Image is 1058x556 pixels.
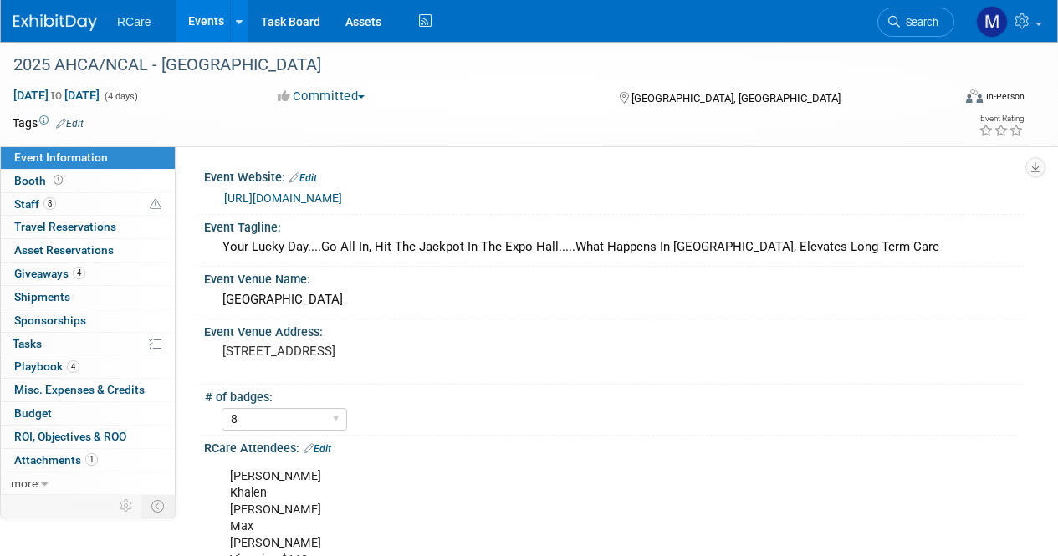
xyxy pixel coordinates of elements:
[966,89,983,103] img: Format-Inperson.png
[14,197,56,211] span: Staff
[103,91,138,102] span: (4 days)
[14,267,85,280] span: Giveaways
[14,406,52,420] span: Budget
[289,172,317,184] a: Edit
[85,453,98,466] span: 1
[150,197,161,212] span: Potential Scheduling Conflict -- at least one attendee is tagged in another overlapping event.
[14,430,126,443] span: ROI, Objectives & ROO
[877,87,1025,112] div: Event Format
[1,193,175,216] a: Staff8
[900,16,938,28] span: Search
[50,174,66,186] span: Booth not reserved yet
[1,216,175,238] a: Travel Reservations
[204,215,1025,236] div: Event Tagline:
[13,337,42,350] span: Tasks
[1,263,175,285] a: Giveaways4
[14,174,66,187] span: Booth
[985,90,1025,103] div: In-Person
[224,191,342,205] a: [URL][DOMAIN_NAME]
[13,115,84,131] td: Tags
[49,89,64,102] span: to
[11,477,38,490] span: more
[14,220,116,233] span: Travel Reservations
[14,314,86,327] span: Sponsorships
[56,118,84,130] a: Edit
[14,243,114,257] span: Asset Reservations
[204,165,1025,186] div: Event Website:
[979,115,1024,123] div: Event Rating
[1,146,175,169] a: Event Information
[1,309,175,332] a: Sponsorships
[205,385,1017,406] div: # of badges:
[1,472,175,495] a: more
[14,290,70,304] span: Shipments
[14,453,98,467] span: Attachments
[1,239,175,262] a: Asset Reservations
[217,234,1012,260] div: Your Lucky Day....Go All In, Hit The Jackpot In The Expo Hall.....What Happens In [GEOGRAPHIC_DAT...
[67,360,79,373] span: 4
[272,88,371,105] button: Committed
[1,402,175,425] a: Budget
[43,197,56,210] span: 8
[1,449,175,472] a: Attachments1
[13,88,100,103] span: [DATE] [DATE]
[14,150,108,164] span: Event Information
[976,6,1008,38] img: Mila Vasquez
[1,170,175,192] a: Booth
[631,92,841,105] span: [GEOGRAPHIC_DATA], [GEOGRAPHIC_DATA]
[14,383,145,396] span: Misc. Expenses & Credits
[117,15,151,28] span: RCare
[8,50,938,80] div: 2025 AHCA/NCAL - [GEOGRAPHIC_DATA]
[1,333,175,355] a: Tasks
[141,495,176,517] td: Toggle Event Tabs
[112,495,141,517] td: Personalize Event Tab Strip
[877,8,954,37] a: Search
[13,14,97,31] img: ExhibitDay
[204,267,1025,288] div: Event Venue Name:
[1,426,175,448] a: ROI, Objectives & ROO
[14,360,79,373] span: Playbook
[304,443,331,455] a: Edit
[73,267,85,279] span: 4
[1,286,175,309] a: Shipments
[222,344,528,359] pre: [STREET_ADDRESS]
[204,436,1025,457] div: RCare Attendees:
[204,319,1025,340] div: Event Venue Address:
[1,379,175,401] a: Misc. Expenses & Credits
[1,355,175,378] a: Playbook4
[217,287,1012,313] div: [GEOGRAPHIC_DATA]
